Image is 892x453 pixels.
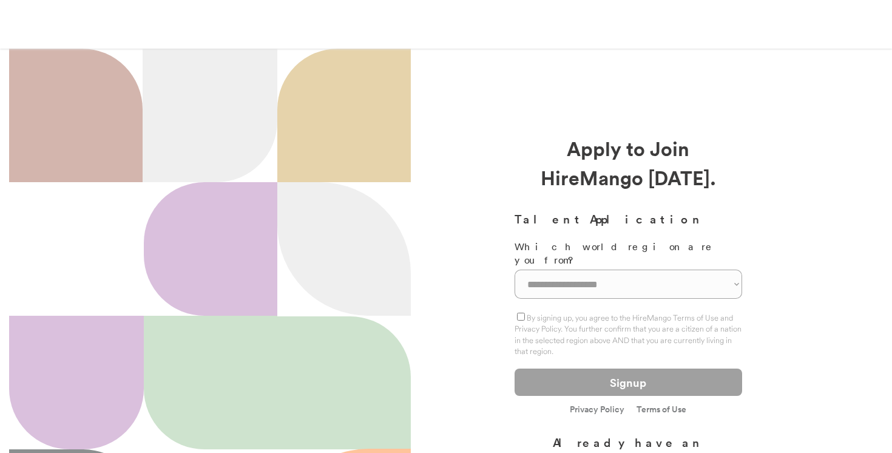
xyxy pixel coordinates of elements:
[10,182,144,316] img: yH5BAEAAAAALAAAAAABAAEAAAIBRAA7
[289,59,311,92] img: yH5BAEAAAAALAAAAAABAAEAAAIBRAA7
[9,10,83,39] img: yH5BAEAAAAALAAAAAABAAEAAAIBRAA7
[570,405,624,415] a: Privacy Policy
[12,49,130,182] img: yH5BAEAAAAALAAAAAABAAEAAAIBRAA7
[637,405,686,414] a: Terms of Use
[515,210,742,228] h3: Talent Application
[515,369,742,396] button: Signup
[278,317,400,449] img: yH5BAEAAAAALAAAAAABAAEAAAIBRAA7
[289,61,411,182] img: yH5BAEAAAAALAAAAAABAAEAAAIBRAA7
[515,313,742,356] label: By signing up, you agree to the HireMango Terms of Use and Privacy Policy. You further confirm th...
[515,240,742,267] div: Which world region are you from?
[515,134,742,192] div: Apply to Join HireMango [DATE].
